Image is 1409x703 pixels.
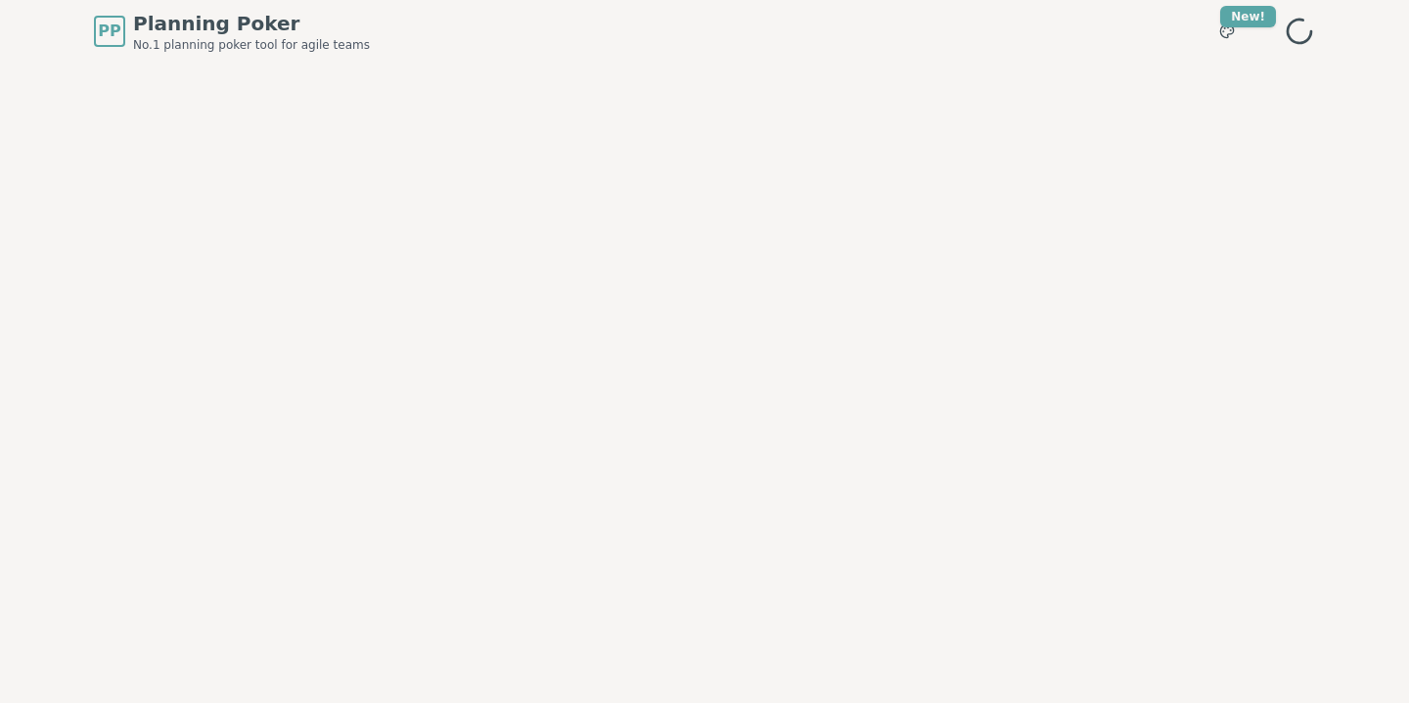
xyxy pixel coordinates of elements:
[94,10,370,53] a: PPPlanning PokerNo.1 planning poker tool for agile teams
[98,20,120,43] span: PP
[1209,14,1245,49] button: New!
[1220,6,1276,27] div: New!
[133,37,370,53] span: No.1 planning poker tool for agile teams
[133,10,370,37] span: Planning Poker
